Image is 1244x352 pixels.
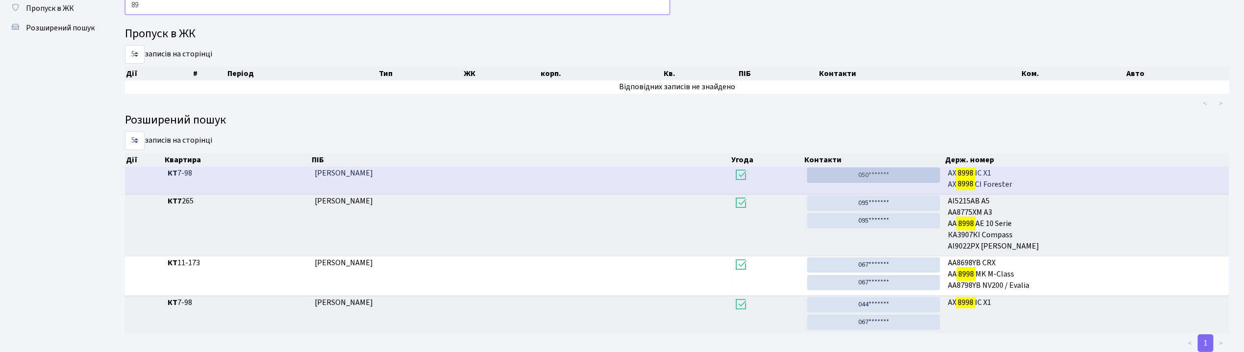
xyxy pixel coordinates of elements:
[5,18,103,38] a: Розширений пошук
[1021,67,1126,80] th: Ком.
[378,67,463,80] th: Тип
[957,217,975,230] mark: 8998
[168,257,307,269] span: 11-173
[311,153,731,167] th: ПІБ
[125,67,192,80] th: Дії
[948,168,1225,190] span: АХ IC X1 АХ СI Forester
[26,3,74,14] span: Пропуск в ЖК
[125,131,212,150] label: записів на сторінці
[164,153,311,167] th: Квартира
[948,257,1225,291] span: AA8698YB CRX AA МK M-Class АА8798YB NV200 / Evalia
[945,153,1230,167] th: Держ. номер
[957,267,975,281] mark: 8998
[168,297,177,308] b: КТ
[125,113,1229,127] h4: Розширений пошук
[540,67,663,80] th: корп.
[948,297,1225,308] span: АХ IC X1
[804,153,945,167] th: Контакти
[663,67,738,80] th: Кв.
[168,196,307,207] span: 265
[948,196,1225,251] span: АІ5215АВ A5 АА8775ХМ A3 AA AE 10 Serie КА3907КІ Compass AI9022PX [PERSON_NAME]
[125,27,1229,41] h4: Пропуск в ЖК
[168,196,182,206] b: КТ7
[125,45,212,64] label: записів на сторінці
[315,297,373,308] span: [PERSON_NAME]
[125,131,145,150] select: записів на сторінці
[168,168,177,178] b: КТ
[315,196,373,206] span: [PERSON_NAME]
[125,45,145,64] select: записів на сторінці
[226,67,378,80] th: Період
[168,168,307,179] span: 7-98
[1125,67,1229,80] th: Авто
[818,67,1021,80] th: Контакти
[168,297,307,308] span: 7-98
[26,23,95,33] span: Розширений пошук
[1198,334,1214,352] a: 1
[956,177,975,191] mark: 8998
[463,67,540,80] th: ЖК
[125,153,164,167] th: Дії
[956,296,975,309] mark: 8998
[315,257,373,268] span: [PERSON_NAME]
[738,67,818,80] th: ПІБ
[731,153,804,167] th: Угода
[192,67,226,80] th: #
[168,257,177,268] b: КТ
[125,80,1229,94] td: Відповідних записів не знайдено
[315,168,373,178] span: [PERSON_NAME]
[956,166,975,180] mark: 8998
